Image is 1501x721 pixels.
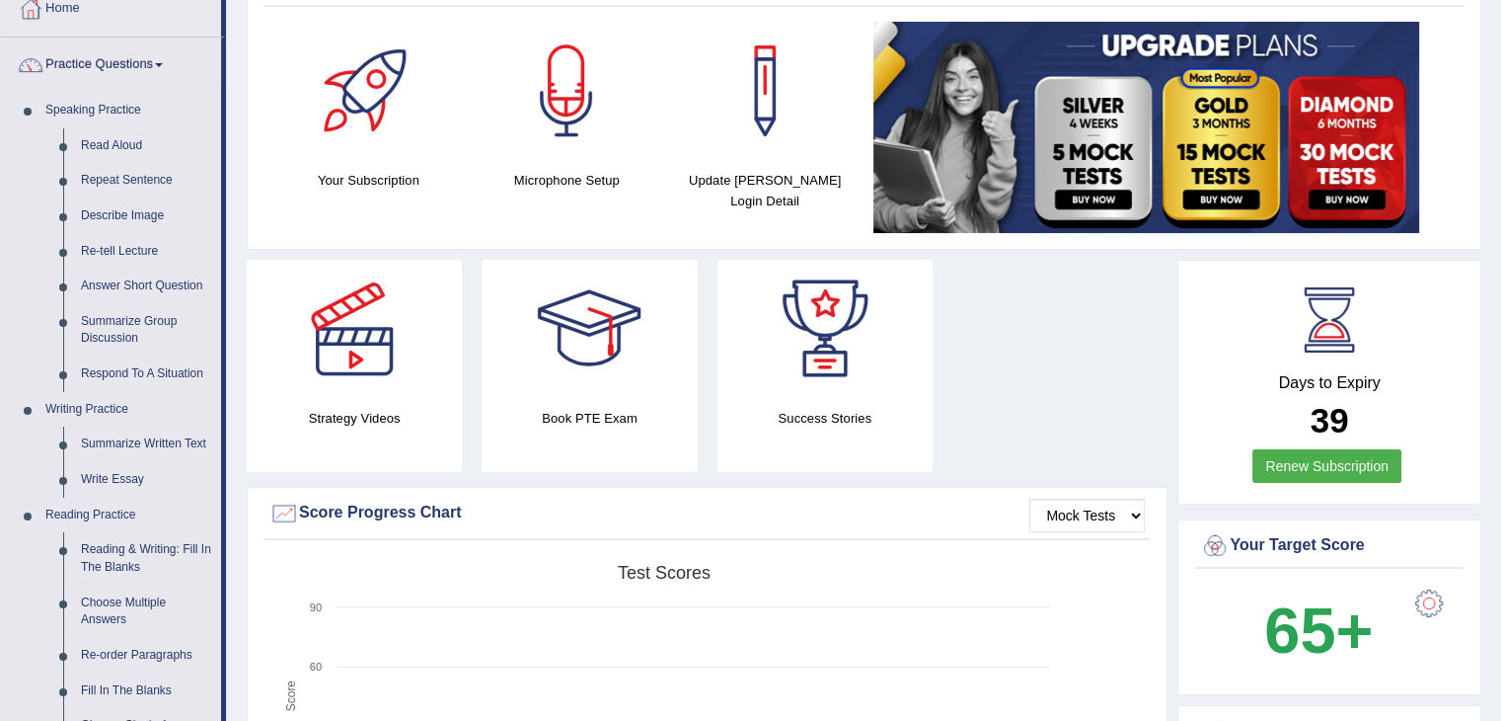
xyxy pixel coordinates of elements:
[72,269,221,304] a: Answer Short Question
[618,563,711,583] tspan: Test scores
[310,661,322,673] text: 60
[72,199,221,234] a: Describe Image
[72,357,221,392] a: Respond To A Situation
[72,427,221,462] a: Summarize Written Text
[72,163,221,199] a: Repeat Sentence
[72,586,221,638] a: Choose Multiple Answers
[310,601,322,613] text: 90
[37,498,221,533] a: Reading Practice
[269,499,1145,528] div: Score Progress Chart
[37,93,221,128] a: Speaking Practice
[72,234,221,270] a: Re-tell Lecture
[72,674,221,709] a: Fill In The Blanks
[873,22,1419,233] img: small5.jpg
[72,462,221,498] a: Write Essay
[247,408,462,429] h4: Strategy Videos
[482,408,697,429] h4: Book PTE Exam
[72,638,221,674] a: Re-order Paragraphs
[72,304,221,357] a: Summarize Group Discussion
[37,392,221,428] a: Writing Practice
[279,170,458,191] h4: Your Subscription
[1,38,221,87] a: Practice Questions
[1200,531,1459,561] div: Your Target Score
[717,408,933,429] h4: Success Stories
[1311,401,1349,440] b: 39
[1252,449,1401,483] a: Renew Subscription
[284,681,298,712] tspan: Score
[478,170,656,191] h4: Microphone Setup
[72,128,221,164] a: Read Aloud
[72,532,221,585] a: Reading & Writing: Fill In The Blanks
[676,170,855,211] h4: Update [PERSON_NAME] Login Detail
[1200,374,1459,392] h4: Days to Expiry
[1264,595,1373,667] b: 65+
